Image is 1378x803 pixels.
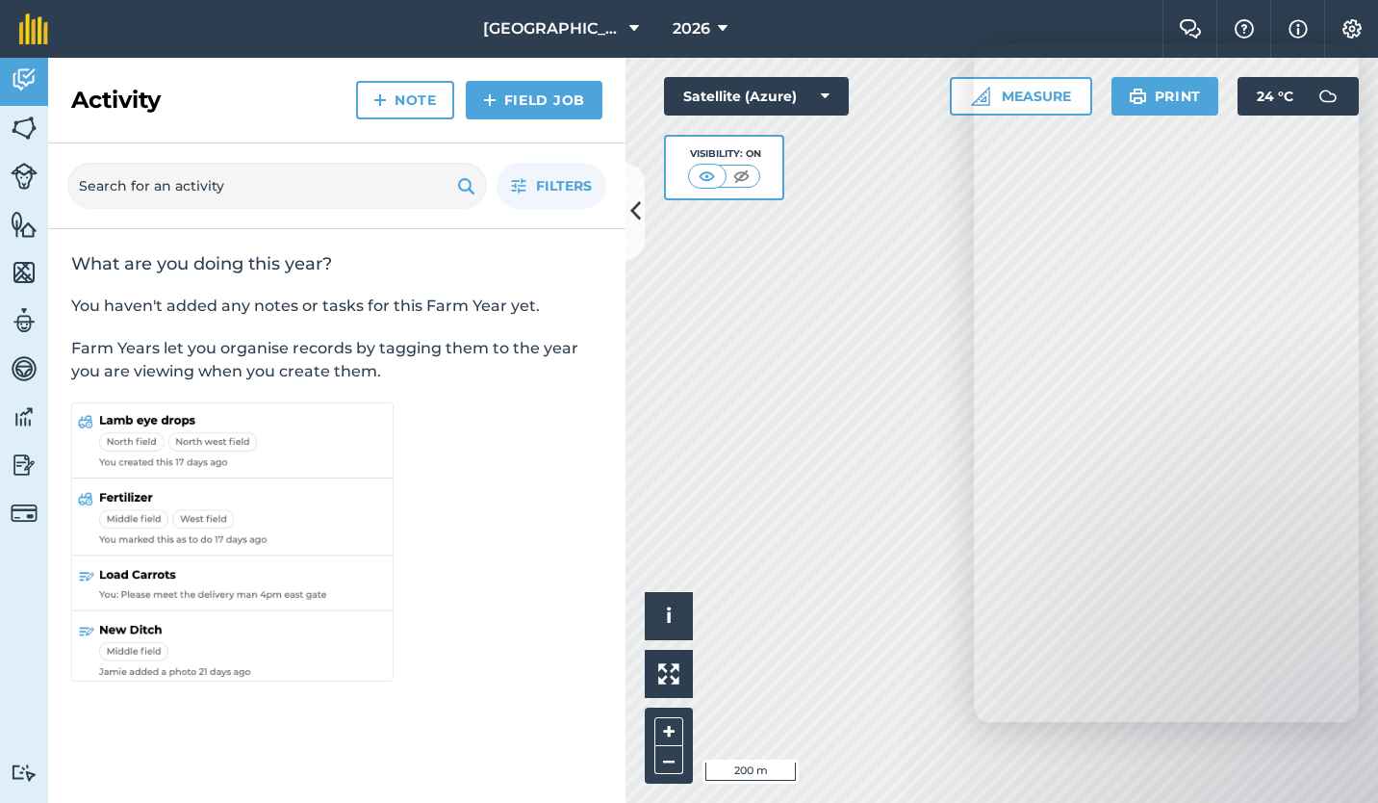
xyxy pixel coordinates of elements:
img: A cog icon [1340,19,1364,39]
img: svg+xml;base64,PD94bWwgdmVyc2lvbj0iMS4wIiBlbmNvZGluZz0idXRmLTgiPz4KPCEtLSBHZW5lcmF0b3I6IEFkb2JlIE... [11,764,38,782]
span: 2026 [673,17,710,40]
div: Visibility: On [688,146,761,162]
span: i [666,604,672,628]
a: Note [356,81,454,119]
span: [GEOGRAPHIC_DATA] [483,17,622,40]
img: A question mark icon [1233,19,1256,39]
button: – [654,746,683,774]
a: Field Job [466,81,602,119]
img: svg+xml;base64,PHN2ZyB4bWxucz0iaHR0cDovL3d3dy53My5vcmcvMjAwMC9zdmciIHdpZHRoPSIxNyIgaGVpZ2h0PSIxNy... [1289,17,1308,40]
img: Four arrows, one pointing top left, one top right, one bottom right and the last bottom left [658,663,679,685]
img: svg+xml;base64,PHN2ZyB4bWxucz0iaHR0cDovL3d3dy53My5vcmcvMjAwMC9zdmciIHdpZHRoPSI1NiIgaGVpZ2h0PSI2MC... [11,210,38,239]
img: svg+xml;base64,PHN2ZyB4bWxucz0iaHR0cDovL3d3dy53My5vcmcvMjAwMC9zdmciIHdpZHRoPSI1MCIgaGVpZ2h0PSI0MC... [695,167,719,186]
img: svg+xml;base64,PHN2ZyB4bWxucz0iaHR0cDovL3d3dy53My5vcmcvMjAwMC9zdmciIHdpZHRoPSIxOSIgaGVpZ2h0PSIyNC... [457,174,475,197]
button: + [654,717,683,746]
button: Measure [950,77,1092,116]
img: fieldmargin Logo [19,13,48,44]
button: Satellite (Azure) [664,77,849,116]
h2: Activity [71,85,161,116]
p: You haven't added any notes or tasks for this Farm Year yet. [71,295,602,318]
input: Search for an activity [67,163,487,209]
img: svg+xml;base64,PD94bWwgdmVyc2lvbj0iMS4wIiBlbmNvZGluZz0idXRmLTgiPz4KPCEtLSBHZW5lcmF0b3I6IEFkb2JlIE... [11,65,38,94]
iframe: Intercom live chat [1313,738,1359,784]
img: svg+xml;base64,PD94bWwgdmVyc2lvbj0iMS4wIiBlbmNvZGluZz0idXRmLTgiPz4KPCEtLSBHZW5lcmF0b3I6IEFkb2JlIE... [11,402,38,431]
img: svg+xml;base64,PHN2ZyB4bWxucz0iaHR0cDovL3d3dy53My5vcmcvMjAwMC9zdmciIHdpZHRoPSI1NiIgaGVpZ2h0PSI2MC... [11,114,38,142]
img: svg+xml;base64,PHN2ZyB4bWxucz0iaHR0cDovL3d3dy53My5vcmcvMjAwMC9zdmciIHdpZHRoPSI1MCIgaGVpZ2h0PSI0MC... [729,167,753,186]
img: svg+xml;base64,PD94bWwgdmVyc2lvbj0iMS4wIiBlbmNvZGluZz0idXRmLTgiPz4KPCEtLSBHZW5lcmF0b3I6IEFkb2JlIE... [11,306,38,335]
img: svg+xml;base64,PHN2ZyB4bWxucz0iaHR0cDovL3d3dy53My5vcmcvMjAwMC9zdmciIHdpZHRoPSIxNCIgaGVpZ2h0PSIyNC... [483,89,497,112]
span: Filters [536,175,592,196]
button: Filters [497,163,606,209]
img: Two speech bubbles overlapping with the left bubble in the forefront [1179,19,1202,39]
img: svg+xml;base64,PHN2ZyB4bWxucz0iaHR0cDovL3d3dy53My5vcmcvMjAwMC9zdmciIHdpZHRoPSIxNCIgaGVpZ2h0PSIyNC... [373,89,387,112]
img: svg+xml;base64,PD94bWwgdmVyc2lvbj0iMS4wIiBlbmNvZGluZz0idXRmLTgiPz4KPCEtLSBHZW5lcmF0b3I6IEFkb2JlIE... [11,163,38,190]
button: i [645,592,693,640]
img: Ruler icon [971,87,990,106]
iframe: Intercom live chat [974,44,1359,722]
p: Farm Years let you organise records by tagging them to the year you are viewing when you create t... [71,337,602,383]
img: svg+xml;base64,PHN2ZyB4bWxucz0iaHR0cDovL3d3dy53My5vcmcvMjAwMC9zdmciIHdpZHRoPSI1NiIgaGVpZ2h0PSI2MC... [11,258,38,287]
img: svg+xml;base64,PD94bWwgdmVyc2lvbj0iMS4wIiBlbmNvZGluZz0idXRmLTgiPz4KPCEtLSBHZW5lcmF0b3I6IEFkb2JlIE... [11,500,38,527]
h2: What are you doing this year? [71,252,602,275]
img: svg+xml;base64,PD94bWwgdmVyc2lvbj0iMS4wIiBlbmNvZGluZz0idXRmLTgiPz4KPCEtLSBHZW5lcmF0b3I6IEFkb2JlIE... [11,451,38,479]
img: svg+xml;base64,PD94bWwgdmVyc2lvbj0iMS4wIiBlbmNvZGluZz0idXRmLTgiPz4KPCEtLSBHZW5lcmF0b3I6IEFkb2JlIE... [11,354,38,383]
